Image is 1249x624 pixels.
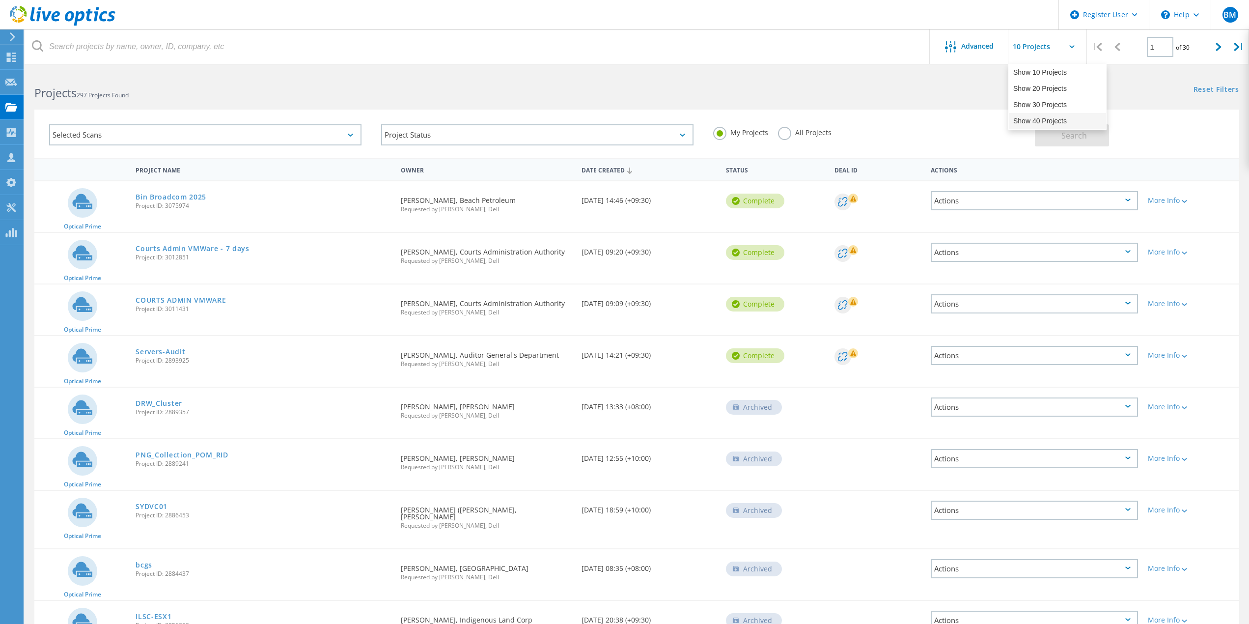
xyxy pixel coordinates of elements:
a: PNG_Collection_POM_RID [136,452,228,458]
div: Actions [931,243,1138,262]
div: More Info [1148,300,1234,307]
div: Actions [931,294,1138,313]
span: Requested by [PERSON_NAME], Dell [401,413,572,419]
div: Complete [726,245,784,260]
span: Optical Prime [64,275,101,281]
div: [PERSON_NAME], Beach Petroleum [396,181,577,222]
div: Deal Id [830,160,926,178]
div: Show 40 Projects [1009,113,1106,129]
span: 297 Projects Found [77,91,129,99]
div: [DATE] 13:33 (+08:00) [577,388,721,420]
span: Project ID: 2889241 [136,461,391,467]
div: More Info [1148,507,1234,513]
span: Requested by [PERSON_NAME], Dell [401,464,572,470]
div: More Info [1148,249,1234,255]
div: Complete [726,348,784,363]
div: [DATE] 09:20 (+09:30) [577,233,721,265]
div: Complete [726,194,784,208]
span: Optical Prime [64,327,101,333]
div: [PERSON_NAME], Auditor General's Department [396,336,577,377]
span: Optical Prime [64,430,101,436]
div: [DATE] 09:09 (+09:30) [577,284,721,317]
span: Requested by [PERSON_NAME], Dell [401,310,572,315]
div: More Info [1148,617,1234,624]
button: Search [1035,124,1109,146]
span: Project ID: 3011431 [136,306,391,312]
div: | [1087,29,1107,64]
div: [PERSON_NAME], [PERSON_NAME] [396,439,577,480]
input: Search projects by name, owner, ID, company, etc [25,29,930,64]
div: Status [721,160,830,178]
label: All Projects [778,127,832,136]
div: Archived [726,400,782,415]
div: More Info [1148,197,1234,204]
span: Search [1061,130,1087,141]
span: of 30 [1176,43,1190,52]
span: Project ID: 2893925 [136,358,391,364]
div: Actions [926,160,1143,178]
span: Requested by [PERSON_NAME], Dell [401,523,572,529]
span: Optical Prime [64,592,101,597]
label: My Projects [713,127,768,136]
a: ILSC-ESX1 [136,613,171,620]
div: Archived [726,452,782,466]
span: Project ID: 2884437 [136,571,391,577]
div: Show 20 Projects [1009,81,1106,97]
div: Show 30 Projects [1009,97,1106,113]
div: Actions [931,449,1138,468]
div: [DATE] 14:21 (+09:30) [577,336,721,369]
span: Advanced [961,43,994,50]
span: Project ID: 2886453 [136,512,391,518]
span: Optical Prime [64,224,101,229]
div: [PERSON_NAME], [PERSON_NAME] [396,388,577,428]
div: [PERSON_NAME], Courts Administration Authority [396,284,577,325]
div: [DATE] 14:46 (+09:30) [577,181,721,214]
div: Owner [396,160,577,178]
span: Project ID: 3075974 [136,203,391,209]
div: Actions [931,559,1138,578]
div: Project Status [381,124,694,145]
div: Date Created [577,160,721,179]
span: Requested by [PERSON_NAME], Dell [401,574,572,580]
div: [PERSON_NAME], [GEOGRAPHIC_DATA] [396,549,577,590]
div: Project Name [131,160,396,178]
div: [PERSON_NAME] ([PERSON_NAME], [PERSON_NAME] [396,491,577,539]
div: Show 10 Projects [1009,64,1106,81]
div: [DATE] 08:35 (+08:00) [577,549,721,582]
div: [DATE] 12:55 (+10:00) [577,439,721,472]
span: Optical Prime [64,378,101,384]
span: Project ID: 3012851 [136,255,391,260]
a: Bin Broadcom 2025 [136,194,206,200]
div: More Info [1148,403,1234,410]
span: Project ID: 2889357 [136,409,391,415]
div: [PERSON_NAME], Courts Administration Authority [396,233,577,274]
div: Archived [726,562,782,576]
span: Requested by [PERSON_NAME], Dell [401,258,572,264]
span: Optical Prime [64,482,101,487]
div: Selected Scans [49,124,361,145]
div: More Info [1148,352,1234,359]
a: COURTS ADMIN VMWARE [136,297,226,304]
div: Actions [931,191,1138,210]
div: Actions [931,346,1138,365]
span: Requested by [PERSON_NAME], Dell [401,361,572,367]
span: Requested by [PERSON_NAME], Dell [401,206,572,212]
b: Projects [34,85,77,101]
div: More Info [1148,565,1234,572]
span: Optical Prime [64,533,101,539]
div: Archived [726,503,782,518]
span: BM [1223,11,1236,19]
div: Actions [931,397,1138,417]
a: bcgs [136,562,152,568]
div: | [1229,29,1249,64]
div: [DATE] 18:59 (+10:00) [577,491,721,523]
a: Servers-Audit [136,348,185,355]
div: Complete [726,297,784,312]
svg: \n [1161,10,1170,19]
a: Live Optics Dashboard [10,21,115,28]
div: Actions [931,501,1138,520]
div: More Info [1148,455,1234,462]
a: SYDVC01 [136,503,167,510]
a: Courts Admin VMWare - 7 days [136,245,250,252]
a: DRW_Cluster [136,400,182,407]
